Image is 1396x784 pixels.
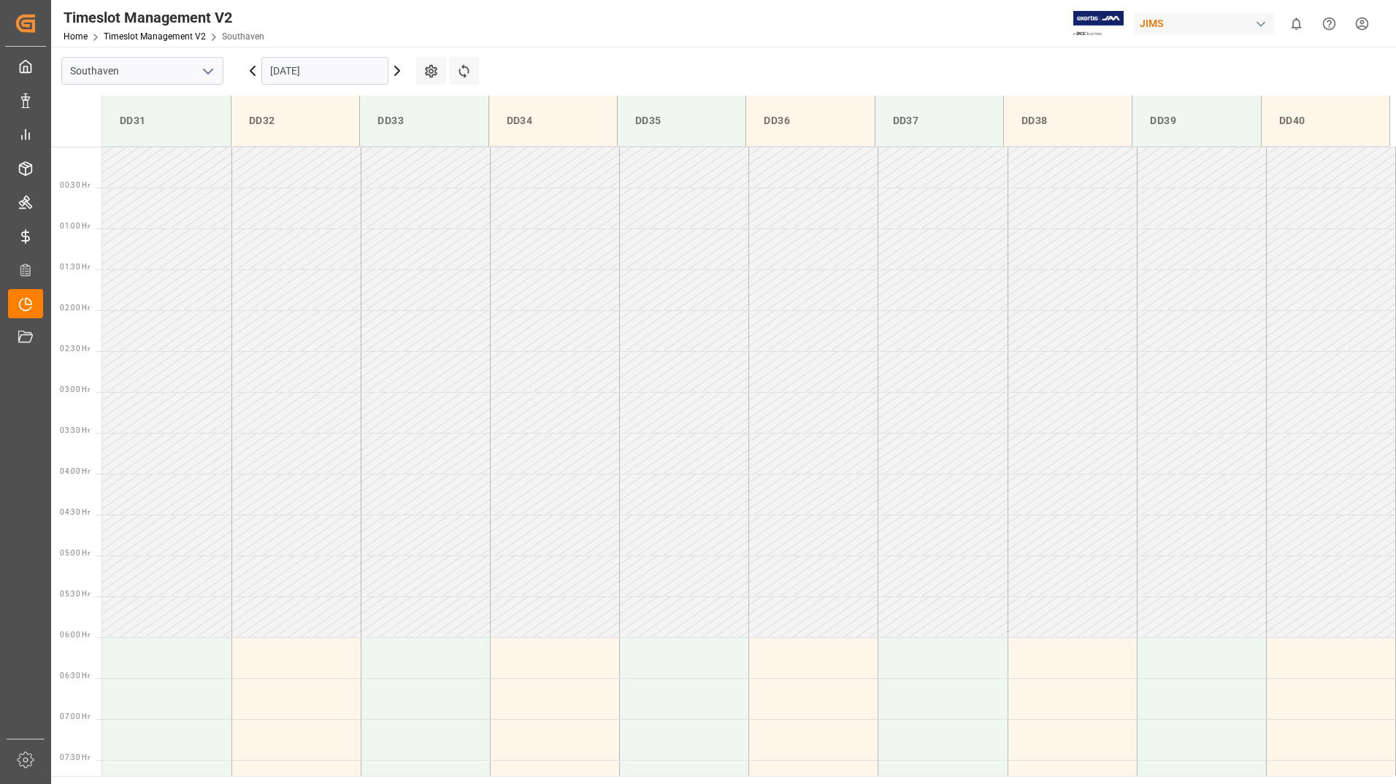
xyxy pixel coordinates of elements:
[64,7,264,28] div: Timeslot Management V2
[1016,107,1120,134] div: DD38
[501,107,605,134] div: DD34
[1273,107,1378,134] div: DD40
[60,181,90,189] span: 00:30 Hr
[372,107,476,134] div: DD33
[887,107,992,134] div: DD37
[64,31,88,42] a: Home
[1134,9,1280,37] button: JIMS
[60,672,90,680] span: 06:30 Hr
[60,549,90,557] span: 05:00 Hr
[60,304,90,312] span: 02:00 Hr
[758,107,862,134] div: DD36
[261,57,388,85] input: DD-MM-YYYY
[1144,107,1249,134] div: DD39
[60,508,90,516] span: 04:30 Hr
[61,57,223,85] input: Type to search/select
[60,631,90,639] span: 06:00 Hr
[1134,13,1274,34] div: JIMS
[60,712,90,720] span: 07:00 Hr
[243,107,348,134] div: DD32
[60,467,90,475] span: 04:00 Hr
[196,60,218,82] button: open menu
[1280,7,1313,40] button: show 0 new notifications
[60,222,90,230] span: 01:00 Hr
[1313,7,1346,40] button: Help Center
[60,426,90,434] span: 03:30 Hr
[60,590,90,598] span: 05:30 Hr
[60,385,90,393] span: 03:00 Hr
[60,753,90,761] span: 07:30 Hr
[629,107,734,134] div: DD35
[60,263,90,271] span: 01:30 Hr
[114,107,219,134] div: DD31
[60,345,90,353] span: 02:30 Hr
[104,31,206,42] a: Timeslot Management V2
[1073,11,1124,36] img: Exertis%20JAM%20-%20Email%20Logo.jpg_1722504956.jpg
